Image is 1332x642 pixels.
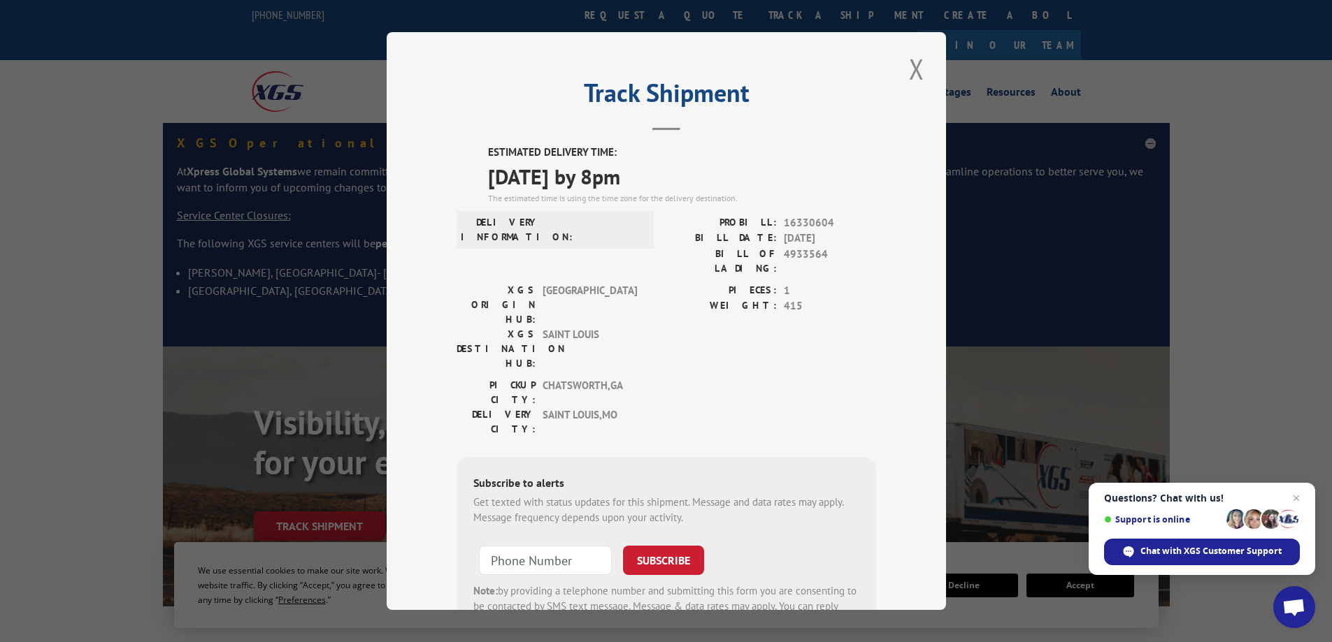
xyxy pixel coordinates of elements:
[543,283,637,327] span: [GEOGRAPHIC_DATA]
[479,546,612,575] input: Phone Number
[905,50,929,88] button: Close modal
[457,327,536,371] label: XGS DESTINATION HUB:
[666,283,777,299] label: PIECES:
[666,298,777,314] label: WEIGHT:
[784,247,876,276] span: 4933564
[666,215,777,231] label: PROBILL:
[457,283,536,327] label: XGS ORIGIN HUB:
[1140,545,1282,557] span: Chat with XGS Customer Support
[1104,514,1222,525] span: Support is online
[543,327,637,371] span: SAINT LOUIS
[473,584,498,597] strong: Note:
[784,215,876,231] span: 16330604
[473,474,859,495] div: Subscribe to alerts
[457,83,876,110] h2: Track Shipment
[488,145,876,161] label: ESTIMATED DELIVERY TIME:
[488,161,876,192] span: [DATE] by 8pm
[1104,493,1300,504] span: Questions? Chat with us!
[457,378,536,407] label: PICKUP CITY:
[488,192,876,205] div: The estimated time is using the time zone for the delivery destination.
[1273,586,1315,628] a: Open chat
[666,247,777,276] label: BILL OF LADING:
[666,231,777,247] label: BILL DATE:
[784,283,876,299] span: 1
[473,495,859,526] div: Get texted with status updates for this shipment. Message and data rates may apply. Message frequ...
[784,231,876,247] span: [DATE]
[1104,539,1300,565] span: Chat with XGS Customer Support
[543,378,637,407] span: CHATSWORTH , GA
[623,546,704,575] button: SUBSCRIBE
[457,407,536,437] label: DELIVERY CITY:
[461,215,540,245] label: DELIVERY INFORMATION:
[473,583,859,631] div: by providing a telephone number and submitting this form you are consenting to be contacted by SM...
[784,298,876,314] span: 415
[543,407,637,437] span: SAINT LOUIS , MO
